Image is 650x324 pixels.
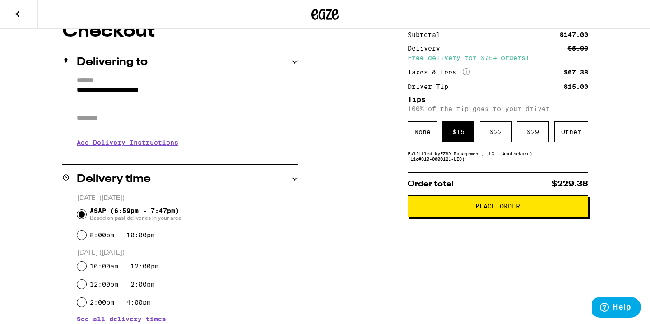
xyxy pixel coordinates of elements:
div: Other [554,121,588,142]
label: 8:00pm - 10:00pm [90,231,155,239]
h2: Delivering to [77,57,148,68]
div: $15.00 [564,83,588,90]
span: $229.38 [552,180,588,188]
div: $ 22 [480,121,512,142]
h3: Add Delivery Instructions [77,132,298,153]
div: Taxes & Fees [408,68,470,76]
div: Fulfilled by EZSD Management, LLC. (Apothekare) (Lic# C10-0000121-LIC ) [408,151,588,162]
div: None [408,121,437,142]
button: Place Order [408,195,588,217]
h1: Checkout [62,23,298,41]
span: ASAP (6:59pm - 7:47pm) [90,207,181,222]
label: 2:00pm - 4:00pm [90,299,151,306]
div: $ 29 [517,121,549,142]
span: Order total [408,180,454,188]
div: Subtotal [408,32,446,38]
span: Based on past deliveries in your area [90,214,181,222]
div: $147.00 [560,32,588,38]
label: 12:00pm - 2:00pm [90,281,155,288]
p: [DATE] ([DATE]) [77,249,298,257]
label: 10:00am - 12:00pm [90,263,159,270]
div: Driver Tip [408,83,455,90]
iframe: Opens a widget where you can find more information [592,297,641,319]
p: [DATE] ([DATE]) [77,194,298,203]
div: Delivery [408,45,446,51]
div: $ 15 [442,121,474,142]
div: $67.38 [564,69,588,75]
button: See all delivery times [77,316,166,322]
span: Place Order [475,203,520,209]
h5: Tips [408,96,588,103]
p: 100% of the tip goes to your driver [408,105,588,112]
div: Free delivery for $75+ orders! [408,55,588,61]
h2: Delivery time [77,174,151,185]
p: We'll contact you at [PHONE_NUMBER] when we arrive [77,153,298,160]
div: $5.00 [568,45,588,51]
